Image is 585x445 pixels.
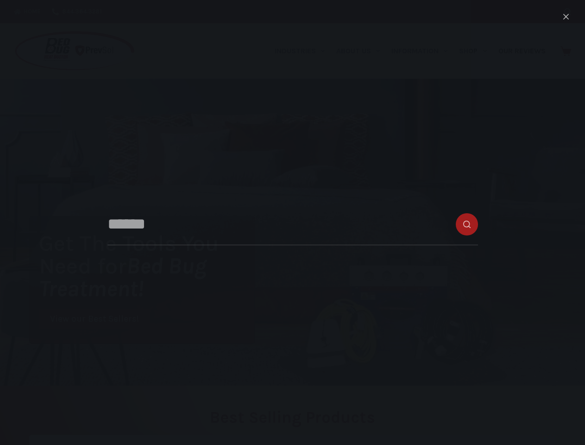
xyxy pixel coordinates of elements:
[386,23,453,79] a: Information
[29,409,556,426] h2: Best Selling Products
[39,253,207,302] i: Bed Bug Treatment!
[330,23,385,79] a: About Us
[492,23,551,79] a: Our Reviews
[269,23,330,79] a: Industries
[14,31,135,72] img: Prevsol/Bed Bug Heat Doctor
[39,232,255,300] h1: Get The Tools You Need for
[453,23,492,79] a: Shop
[7,4,35,32] button: Open LiveChat chat widget
[39,309,150,329] a: View our Best Sellers!
[564,8,571,15] button: Search
[50,315,139,324] span: View our Best Sellers!
[269,23,551,79] nav: Primary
